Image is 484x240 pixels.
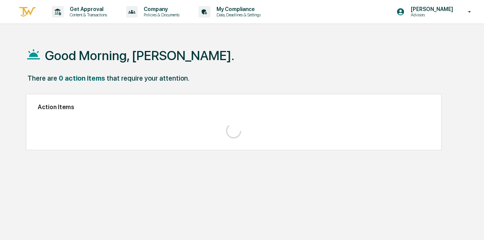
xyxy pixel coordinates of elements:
div: There are [27,74,57,82]
p: My Compliance [210,6,264,12]
p: Data, Deadlines & Settings [210,12,264,17]
div: 0 action items [59,74,105,82]
p: Advisors [405,12,457,17]
h1: Good Morning, [PERSON_NAME]. [45,48,234,63]
img: logo [18,6,37,18]
p: Get Approval [64,6,111,12]
div: that require your attention. [107,74,189,82]
p: [PERSON_NAME] [405,6,457,12]
p: Policies & Documents [138,12,183,17]
h2: Action Items [38,103,430,111]
p: Company [138,6,183,12]
p: Content & Transactions [64,12,111,17]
